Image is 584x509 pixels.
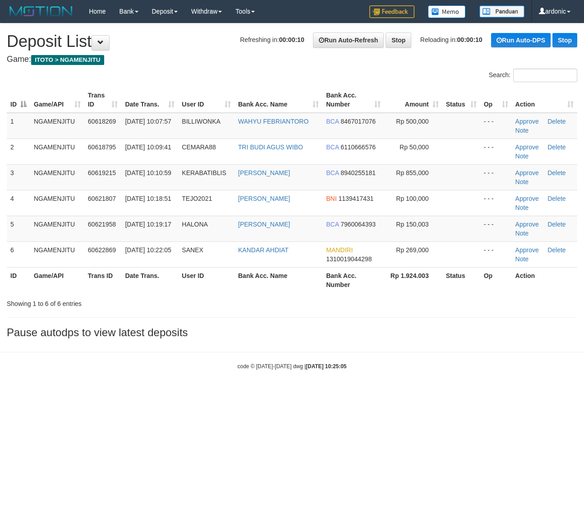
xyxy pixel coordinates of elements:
td: NGAMENJITU [30,139,84,164]
a: Delete [547,221,566,228]
span: Copy 7960064393 to clipboard [340,221,376,228]
th: Date Trans. [121,267,178,293]
a: Delete [547,195,566,202]
span: [DATE] 10:09:41 [125,143,171,151]
img: MOTION_logo.png [7,5,75,18]
a: Delete [547,118,566,125]
span: TEJO2021 [182,195,212,202]
a: KANDAR AHDIAT [238,246,289,254]
span: CEMARA88 [182,143,216,151]
a: Note [515,204,529,211]
span: KERABATIBLIS [182,169,226,176]
a: Delete [547,246,566,254]
th: Trans ID: activate to sort column ascending [84,87,122,113]
a: Stop [386,32,411,48]
span: BILLIWONKA [182,118,221,125]
td: - - - [480,139,512,164]
span: Rp 500,000 [396,118,428,125]
th: ID: activate to sort column descending [7,87,30,113]
th: User ID [178,267,235,293]
img: panduan.png [479,5,524,18]
a: Approve [515,195,539,202]
span: Rp 100,000 [396,195,428,202]
div: Showing 1 to 6 of 6 entries [7,296,237,308]
input: Search: [513,69,577,82]
span: 60621807 [88,195,116,202]
th: Bank Acc. Number [322,267,384,293]
a: Note [515,127,529,134]
strong: 00:00:10 [457,36,483,43]
img: Feedback.jpg [369,5,414,18]
a: Approve [515,118,539,125]
th: Game/API [30,267,84,293]
strong: 00:00:10 [279,36,304,43]
th: Rp 1.924.003 [384,267,442,293]
h3: Pause autodps to view latest deposits [7,327,577,338]
span: 60618795 [88,143,116,151]
span: Refreshing in: [240,36,304,43]
a: Approve [515,169,539,176]
span: SANEX [182,246,203,254]
a: Stop [552,33,577,47]
span: 60619215 [88,169,116,176]
td: - - - [480,190,512,216]
th: User ID: activate to sort column ascending [178,87,235,113]
th: Bank Acc. Name [235,267,322,293]
th: Status: activate to sort column ascending [442,87,480,113]
span: Copy 1139417431 to clipboard [338,195,373,202]
h1: Deposit List [7,32,577,51]
th: Op: activate to sort column ascending [480,87,512,113]
span: BCA [326,221,339,228]
span: Rp 150,003 [396,221,428,228]
th: Op [480,267,512,293]
span: [DATE] 10:22:05 [125,246,171,254]
td: - - - [480,216,512,241]
th: Bank Acc. Name: activate to sort column ascending [235,87,322,113]
span: Copy 6110666576 to clipboard [340,143,376,151]
span: BCA [326,169,339,176]
img: Button%20Memo.svg [428,5,466,18]
td: NGAMENJITU [30,190,84,216]
td: NGAMENJITU [30,113,84,139]
a: Delete [547,169,566,176]
span: Copy 1310019044298 to clipboard [326,255,372,263]
td: NGAMENJITU [30,164,84,190]
h4: Game: [7,55,577,64]
span: Rp 269,000 [396,246,428,254]
span: HALONA [182,221,208,228]
span: BNI [326,195,336,202]
span: Copy 8467017076 to clipboard [340,118,376,125]
a: Delete [547,143,566,151]
td: 3 [7,164,30,190]
a: [PERSON_NAME] [238,169,290,176]
th: ID [7,267,30,293]
span: 60621958 [88,221,116,228]
small: code © [DATE]-[DATE] dwg | [238,363,347,370]
span: 60618269 [88,118,116,125]
td: - - - [480,113,512,139]
td: 2 [7,139,30,164]
td: 1 [7,113,30,139]
span: MANDIRI [326,246,353,254]
td: 5 [7,216,30,241]
span: Rp 855,000 [396,169,428,176]
a: Run Auto-DPS [491,33,551,47]
th: Date Trans.: activate to sort column ascending [121,87,178,113]
span: ITOTO > NGAMENJITU [31,55,104,65]
td: - - - [480,164,512,190]
a: Note [515,153,529,160]
span: [DATE] 10:07:57 [125,118,171,125]
a: Note [515,230,529,237]
span: Rp 50,000 [400,143,429,151]
a: Note [515,255,529,263]
th: Trans ID [84,267,122,293]
span: Copy 8940255181 to clipboard [340,169,376,176]
td: NGAMENJITU [30,216,84,241]
td: 4 [7,190,30,216]
span: 60622869 [88,246,116,254]
th: Action: activate to sort column ascending [512,87,577,113]
a: [PERSON_NAME] [238,195,290,202]
td: - - - [480,241,512,267]
a: Approve [515,143,539,151]
label: Search: [489,69,577,82]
